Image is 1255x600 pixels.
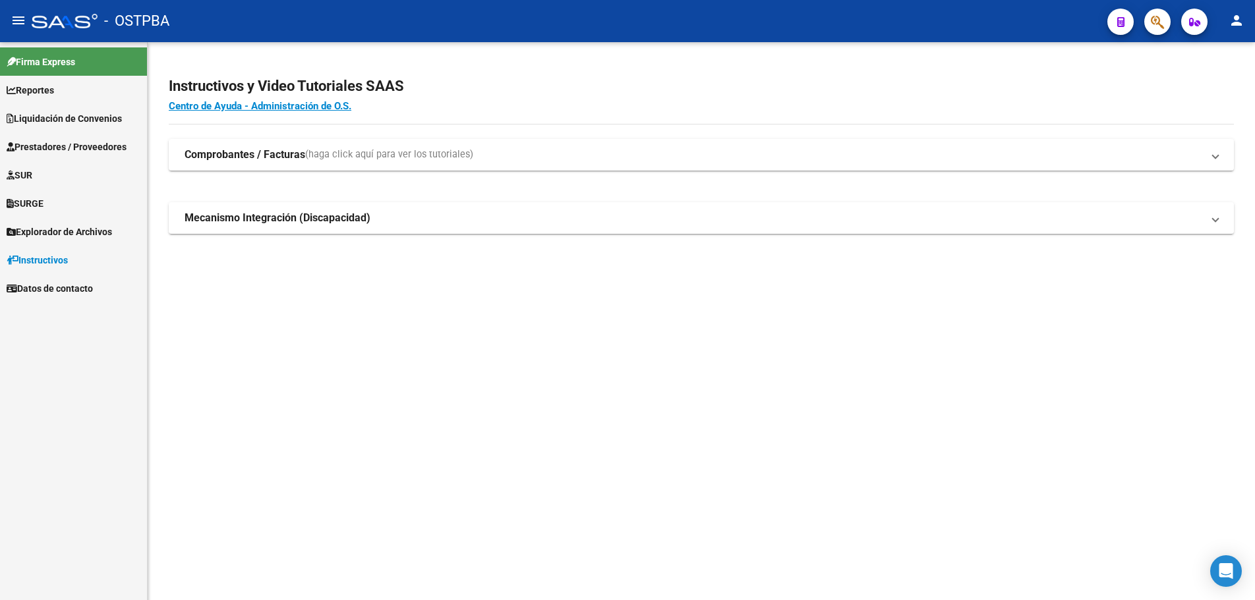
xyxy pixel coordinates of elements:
mat-expansion-panel-header: Comprobantes / Facturas(haga click aquí para ver los tutoriales) [169,139,1234,171]
strong: Comprobantes / Facturas [185,148,305,162]
span: Reportes [7,83,54,97]
span: Instructivos [7,253,68,267]
span: Datos de contacto [7,281,93,296]
mat-icon: person [1229,13,1244,28]
span: SURGE [7,196,44,211]
mat-expansion-panel-header: Mecanismo Integración (Discapacidad) [169,202,1234,234]
a: Centro de Ayuda - Administración de O.S. [169,100,351,112]
span: Prestadores / Proveedores [7,140,127,154]
h2: Instructivos y Video Tutoriales SAAS [169,74,1234,99]
span: SUR [7,168,32,182]
strong: Mecanismo Integración (Discapacidad) [185,211,370,225]
span: Firma Express [7,55,75,69]
span: Liquidación de Convenios [7,111,122,126]
span: Explorador de Archivos [7,225,112,239]
span: - OSTPBA [104,7,169,36]
span: (haga click aquí para ver los tutoriales) [305,148,473,162]
mat-icon: menu [11,13,26,28]
div: Open Intercom Messenger [1210,555,1242,587]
